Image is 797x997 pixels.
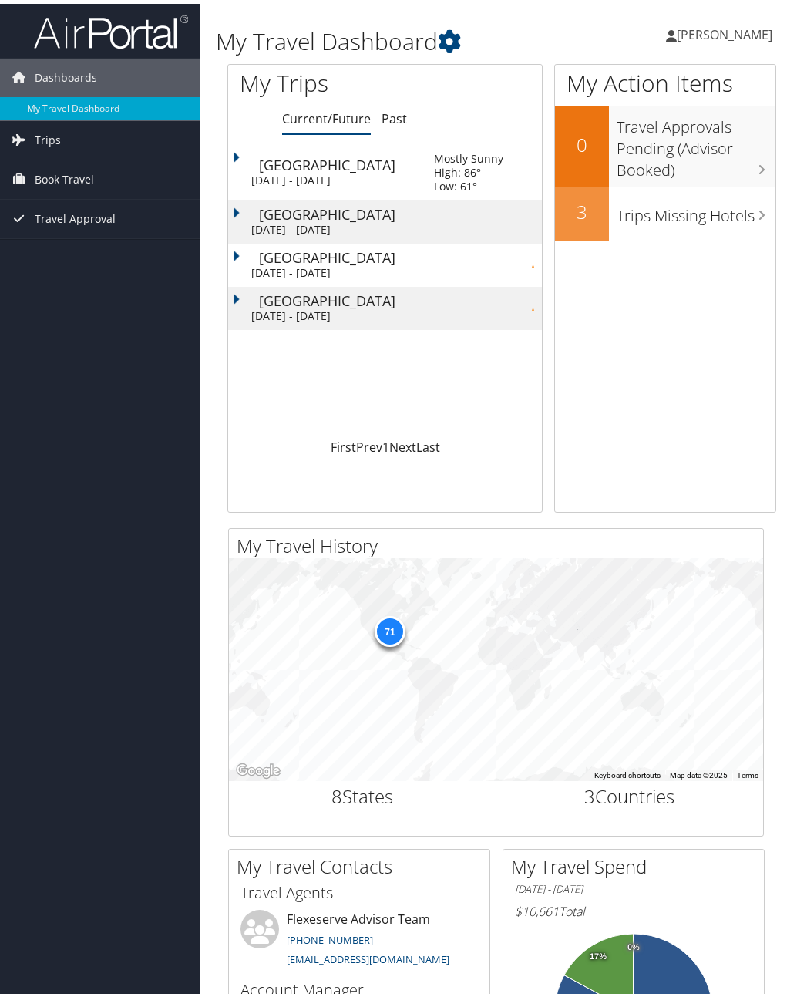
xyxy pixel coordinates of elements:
h2: My Travel Spend [511,850,764,876]
img: Google [233,757,284,777]
a: Prev [356,435,382,452]
span: 3 [584,780,595,805]
h6: Total [515,899,752,916]
h2: 0 [555,128,609,154]
a: 0Travel Approvals Pending (Advisor Booked) [555,102,775,183]
h1: My Action Items [555,63,775,96]
h3: Account Manager [240,975,478,997]
a: Current/Future [282,106,371,123]
li: Flexeserve Advisor Team [233,906,486,969]
img: alert-flat-solid-caution.png [532,305,534,307]
a: First [331,435,356,452]
span: Trips [35,117,61,156]
span: Book Travel [35,157,94,195]
img: alert-flat-solid-caution.png [532,261,534,264]
a: Past [382,106,407,123]
a: [PERSON_NAME] [666,8,788,54]
span: [PERSON_NAME] [677,22,772,39]
h2: My Travel Contacts [237,850,489,876]
span: Dashboards [35,55,97,93]
tspan: 17% [590,948,607,958]
div: Low: 61° [434,176,503,190]
h1: My Trips [240,63,399,96]
h3: Trips Missing Hotels [617,194,775,223]
tspan: 0% [627,939,640,948]
a: 3Trips Missing Hotels [555,184,775,237]
h2: Countries [508,780,752,806]
div: [GEOGRAPHIC_DATA] [259,154,419,168]
div: [DATE] - [DATE] [251,219,411,233]
a: Next [389,435,416,452]
h3: Travel Approvals Pending (Advisor Booked) [617,105,775,177]
a: Open this area in Google Maps (opens a new window) [233,757,284,777]
h1: My Travel Dashboard [216,22,597,54]
div: 71 [375,612,405,643]
span: 8 [331,780,342,805]
div: [DATE] - [DATE] [251,170,411,184]
div: [GEOGRAPHIC_DATA] [259,247,419,261]
span: Map data ©2025 [670,767,728,776]
a: Terms (opens in new tab) [737,767,758,776]
a: Last [416,435,440,452]
h2: My Travel History [237,529,763,555]
h6: [DATE] - [DATE] [515,878,752,893]
div: [GEOGRAPHIC_DATA] [259,204,419,217]
div: [DATE] - [DATE] [251,305,411,319]
img: airportal-logo.png [34,10,188,46]
a: 1 [382,435,389,452]
a: [PHONE_NUMBER] [287,929,373,943]
div: High: 86° [434,162,503,176]
h2: 3 [555,195,609,221]
div: Mostly Sunny [434,148,503,162]
div: [DATE] - [DATE] [251,262,411,276]
span: $10,661 [515,899,559,916]
h3: Travel Agents [240,878,478,900]
div: [GEOGRAPHIC_DATA] [259,290,419,304]
a: [EMAIL_ADDRESS][DOMAIN_NAME] [287,948,449,962]
h2: States [240,780,485,806]
span: Travel Approval [35,196,116,234]
button: Keyboard shortcuts [594,766,661,777]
